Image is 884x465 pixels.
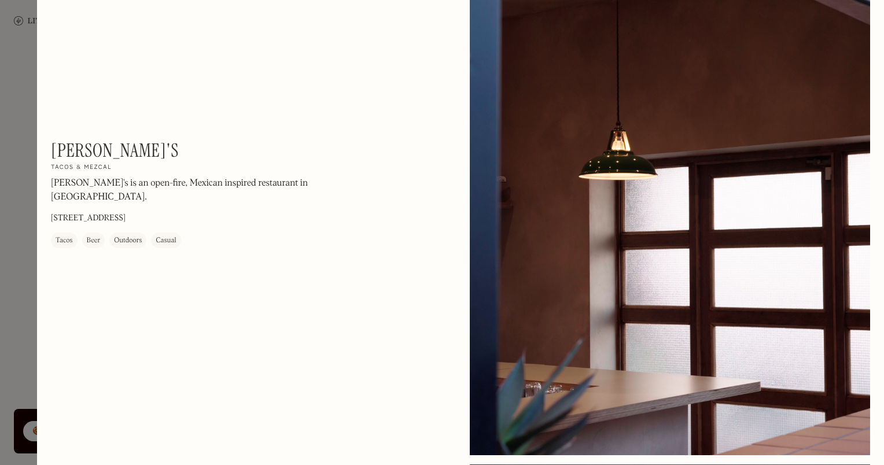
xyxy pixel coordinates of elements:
[51,213,126,225] p: [STREET_ADDRESS]
[114,235,142,247] div: Outdoors
[51,177,363,205] p: [PERSON_NAME]'s is an open-fire, Mexican inspired restaurant in [GEOGRAPHIC_DATA].
[51,164,112,172] h2: Tacos & mezcal
[156,235,176,247] div: Casual
[87,235,101,247] div: Beer
[56,235,73,247] div: Tacos
[51,139,179,161] h1: [PERSON_NAME]'s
